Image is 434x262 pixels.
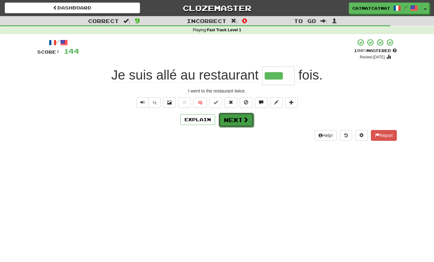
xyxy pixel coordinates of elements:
button: Round history (alt+y) [340,130,352,141]
button: Explain [180,114,215,125]
span: To go [294,18,316,24]
button: Set this sentence to 100% Mastered (alt+m) [209,97,222,108]
button: Discuss sentence (alt+u) [255,97,267,108]
div: I went to the restaurant twice. [37,88,397,94]
span: . [295,68,323,83]
div: Text-to-speech controls [135,97,161,108]
span: 100 % [354,48,367,53]
a: Clozemaster [150,3,285,14]
button: Reset to 0% Mastered (alt+r) [225,97,237,108]
span: allé [156,68,177,83]
span: 0 [242,17,247,24]
span: fois [298,68,319,83]
a: Dashboard [5,3,140,13]
button: ½ [149,97,161,108]
span: : [231,18,238,24]
div: / [37,39,79,46]
span: Je [111,68,125,83]
div: Mastered [354,48,397,54]
strong: Fast Track Level 1 [207,28,241,32]
span: Score: [37,49,60,55]
span: Correct [88,18,119,24]
span: catmatcatmat [352,5,390,11]
button: Show image (alt+x) [163,97,176,108]
span: au [180,68,195,83]
span: 9 [135,17,140,24]
span: suis [129,68,153,83]
button: Report [371,130,397,141]
button: Edit sentence (alt+d) [270,97,283,108]
button: Help! [314,130,337,141]
button: Next [219,113,254,127]
small: Review: [DATE] [360,55,385,59]
button: 🧠 [193,97,207,108]
span: 144 [64,47,79,55]
button: Favorite sentence (alt+f) [178,97,191,108]
span: 1 [332,17,337,24]
span: restaurant [199,68,259,83]
span: : [123,18,130,24]
button: Ignore sentence (alt+i) [240,97,252,108]
span: Incorrect [187,18,226,24]
button: Play sentence audio (ctl+space) [136,97,149,108]
a: catmatcatmat / [349,3,421,14]
button: Add to collection (alt+a) [285,97,298,108]
span: : [320,18,327,24]
span: / [404,5,407,9]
